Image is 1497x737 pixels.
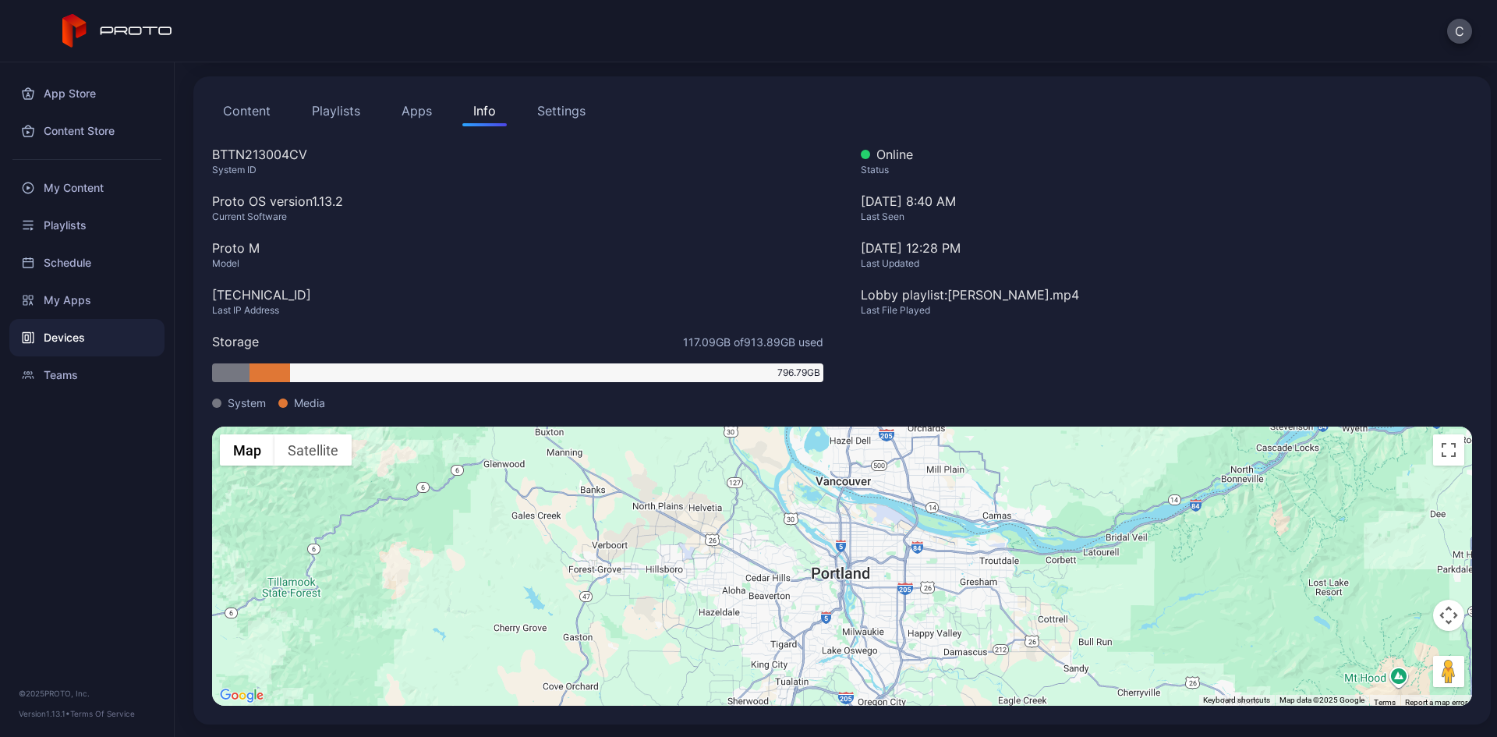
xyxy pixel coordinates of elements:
[9,319,165,356] a: Devices
[212,332,259,351] div: Storage
[1433,656,1464,687] button: Drag Pegman onto the map to open Street View
[683,334,823,350] span: 117.09 GB of 913.89 GB used
[777,366,820,380] span: 796.79 GB
[228,395,266,411] span: System
[462,95,507,126] button: Info
[220,434,274,466] button: Show street map
[526,95,596,126] button: Settings
[391,95,443,126] button: Apps
[9,356,165,394] a: Teams
[9,169,165,207] a: My Content
[212,192,823,211] div: Proto OS version 1.13.2
[861,145,1472,164] div: Online
[212,304,823,317] div: Last IP Address
[274,434,352,466] button: Show satellite imagery
[216,686,267,706] a: Open this area in Google Maps (opens a new window)
[212,257,823,270] div: Model
[1374,698,1396,707] a: Terms (opens in new tab)
[473,101,496,120] div: Info
[861,257,1472,270] div: Last Updated
[212,145,823,164] div: BTTN213004CV
[861,192,1472,239] div: [DATE] 8:40 AM
[1433,434,1464,466] button: Toggle fullscreen view
[861,239,1472,257] div: [DATE] 12:28 PM
[212,239,823,257] div: Proto M
[1405,698,1467,707] a: Report a map error
[9,244,165,282] a: Schedule
[861,211,1472,223] div: Last Seen
[216,686,267,706] img: Google
[212,95,281,126] button: Content
[212,164,823,176] div: System ID
[212,285,823,304] div: [TECHNICAL_ID]
[1433,600,1464,631] button: Map camera controls
[301,95,371,126] button: Playlists
[861,285,1472,304] div: Lobby playlist: [PERSON_NAME].mp4
[537,101,586,120] div: Settings
[212,211,823,223] div: Current Software
[9,207,165,244] a: Playlists
[19,687,155,700] div: © 2025 PROTO, Inc.
[1447,19,1472,44] button: C
[861,304,1472,317] div: Last File Played
[861,164,1472,176] div: Status
[70,709,135,718] a: Terms Of Service
[294,395,325,411] span: Media
[19,709,70,718] span: Version 1.13.1 •
[1203,695,1270,706] button: Keyboard shortcuts
[9,75,165,112] a: App Store
[9,282,165,319] a: My Apps
[9,112,165,150] a: Content Store
[1279,696,1364,704] span: Map data ©2025 Google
